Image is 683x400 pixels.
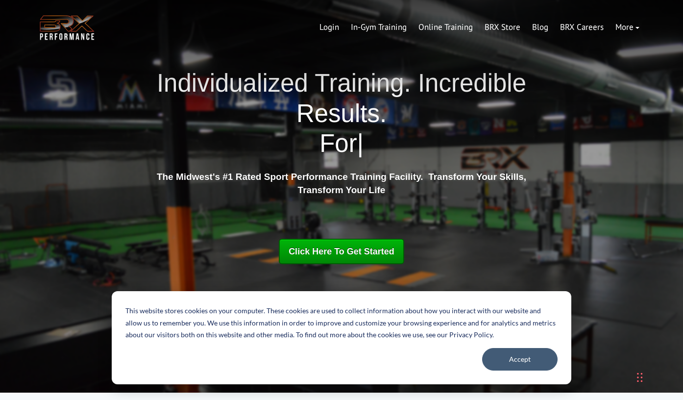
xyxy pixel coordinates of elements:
span: For [319,129,357,157]
span: | [357,129,364,157]
a: More [610,16,645,39]
a: Blog [526,16,554,39]
a: Click Here To Get Started [279,239,404,264]
a: BRX Careers [554,16,610,39]
strong: The Midwest's #1 Rated Sport Performance Training Facility. Transform Your Skills, Transform Your... [157,172,526,195]
iframe: Chat Widget [538,294,683,400]
div: Cookie banner [112,291,571,384]
a: BRX Store [479,16,526,39]
a: In-Gym Training [345,16,413,39]
img: BRX Transparent Logo-2 [38,13,97,43]
a: Login [314,16,345,39]
a: Online Training [413,16,479,39]
span: Click Here To Get Started [289,247,394,256]
button: Accept [482,348,558,371]
div: Drag [637,363,643,392]
div: Navigation Menu [314,16,645,39]
h1: Individualized Training. Incredible Results. [153,68,530,158]
p: This website stores cookies on your computer. These cookies are used to collect information about... [125,305,558,341]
